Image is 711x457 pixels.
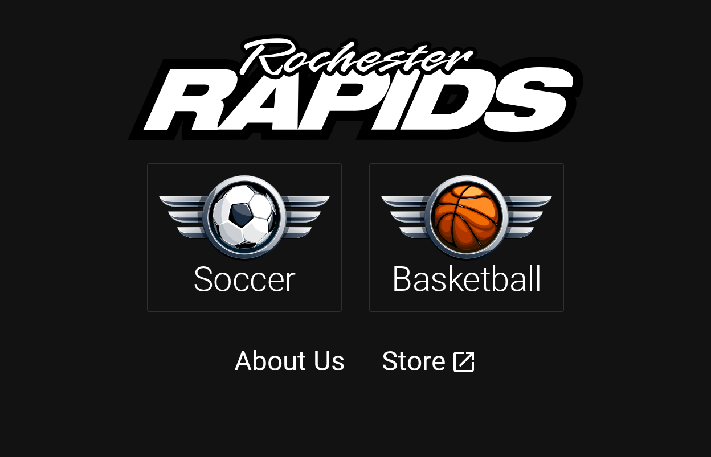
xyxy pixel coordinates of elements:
[193,259,296,300] h2: Soccer
[391,259,541,300] h2: Basketball
[369,163,564,311] a: Basketball
[234,345,345,377] a: About Us
[147,163,342,311] a: Soccer
[382,345,446,377] a: Store
[381,175,552,260] img: basketball.svg
[128,34,583,142] img: rapids.svg
[159,175,330,260] img: soccer.svg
